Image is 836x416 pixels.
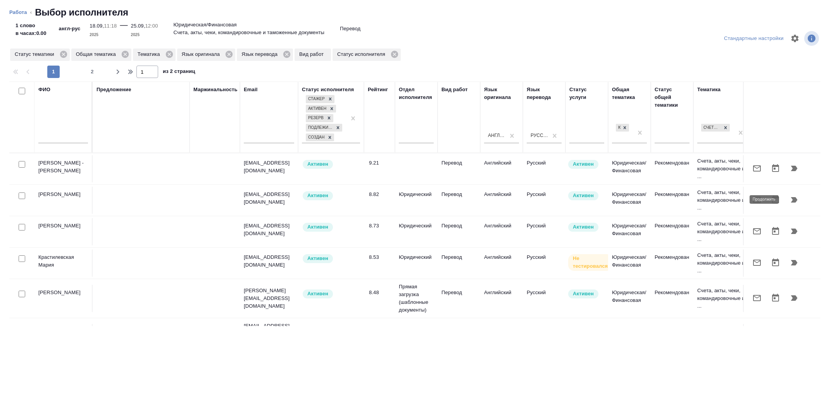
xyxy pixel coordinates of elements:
td: Крастилевская Мария [34,250,93,277]
td: Русский [523,250,565,277]
p: [PERSON_NAME][EMAIL_ADDRESS][DOMAIN_NAME] [244,287,294,310]
div: Счета, акты, чеки, командировочные и таможенные документы [701,124,721,132]
td: Рекомендован [651,324,693,351]
p: [EMAIL_ADDRESS][DOMAIN_NAME] [244,159,294,175]
div: Рядовой исполнитель: назначай с учетом рейтинга [302,253,360,264]
p: Активен [307,290,328,298]
div: 9.21 [369,159,391,167]
p: Перевод [340,25,360,33]
td: Рекомендован [651,250,693,277]
span: из 2 страниц [163,67,195,78]
div: Создан [306,133,326,142]
p: Счета, акты, чеки, командировочные и ... [697,189,748,212]
div: Тематика [133,49,176,61]
p: Активен [573,160,594,168]
p: Язык оригинала [182,50,223,58]
td: Русский [523,155,565,182]
div: Маржинальность [193,86,238,94]
div: Стажер, Активен, Резерв, Подлежит внедрению, Создан [305,123,343,133]
td: Английский [480,285,523,312]
p: [EMAIL_ADDRESS][DOMAIN_NAME] [244,191,294,206]
button: Продолжить [785,222,803,241]
div: Тематика [697,86,721,94]
div: Общая тематика [71,49,131,61]
p: 18.09, [90,23,104,29]
p: Счета, акты, чеки, командировочные и ... [697,251,748,275]
td: Агаркова Юлия [34,324,93,351]
td: Юридический [395,250,438,277]
p: Перевод [441,222,476,230]
p: Активен [573,290,594,298]
div: — [120,19,128,39]
div: Юридическая/Финансовая [615,123,630,133]
button: Продолжить [785,289,803,307]
a: Работа [9,9,27,15]
td: Русский [523,187,565,214]
p: Активен [307,160,328,168]
td: Рекомендован [651,187,693,214]
button: Отправить предложение о работе [748,159,766,178]
input: Выбери исполнителей, чтобы отправить приглашение на работу [19,291,25,297]
button: Отправить предложение о работе [748,253,766,272]
div: 8.82 [369,191,391,198]
p: Вид работ [299,50,326,58]
div: 8.73 [369,222,391,230]
p: Общая тематика [76,50,119,58]
div: Подлежит внедрению [306,124,334,132]
td: Юридическая/Финансовая [608,155,651,182]
div: ФИО [38,86,50,94]
p: Счета, акты, чеки, командировочные и ... [697,287,748,310]
td: [PERSON_NAME] -[PERSON_NAME] [34,155,93,182]
p: [EMAIL_ADDRESS][DOMAIN_NAME] [244,322,294,338]
p: Активен [307,223,328,231]
p: Активен [573,192,594,199]
td: Русский [523,285,565,312]
input: Выбери исполнителей, чтобы отправить приглашение на работу [19,224,25,231]
td: Юридический [395,324,438,351]
div: Статус тематики [10,49,70,61]
td: [PERSON_NAME] [34,218,93,245]
td: Юридическая/Финансовая [608,187,651,214]
div: Русский [531,132,548,139]
td: Прямая загрузка (шаблонные документы) [395,279,438,318]
div: Активен [306,105,328,113]
td: Юридическая/Финансовая [608,250,651,277]
p: Статус исполнителя [337,50,388,58]
button: 2 [86,66,98,78]
button: Продолжить [785,159,803,178]
input: Выбери исполнителей, чтобы отправить приглашение на работу [19,192,25,199]
div: 8.48 [369,289,391,296]
button: Отправить предложение о работе [748,222,766,241]
div: Вид работ [441,86,468,94]
td: [PERSON_NAME] [34,187,93,214]
td: Юридическая/Финансовая [608,285,651,312]
button: Отправить предложение о работе [748,191,766,209]
li: ‹ [30,9,32,16]
input: Выбери исполнителей, чтобы отправить приглашение на работу [19,161,25,168]
td: Английский [480,324,523,351]
p: Активен [307,255,328,262]
h2: Выбор исполнителя [35,6,128,19]
nav: breadcrumb [9,6,827,19]
p: Счета, акты, чеки, командировочные и ... [697,220,748,243]
div: Язык перевода [237,49,293,61]
div: Стажер, Активен, Резерв, Подлежит внедрению, Создан [305,104,337,114]
p: Перевод [441,159,476,167]
span: 2 [86,68,98,76]
td: Английский [480,155,523,182]
span: Настроить таблицу [786,29,804,48]
td: Русский [523,324,565,351]
button: Отправить предложение о работе [748,289,766,307]
td: Рекомендован [651,218,693,245]
td: Юридическая/Финансовая [608,324,651,351]
button: Продолжить [785,253,803,272]
div: Рядовой исполнитель: назначай с учетом рейтинга [302,159,360,170]
td: Английский [480,250,523,277]
p: 1 слово [16,22,47,29]
div: Статус исполнителя [302,86,354,94]
div: Стажер [306,95,326,103]
td: Рекомендован [651,155,693,182]
p: 11:18 [104,23,117,29]
td: Русский [523,218,565,245]
p: Не тестировался [573,255,608,270]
